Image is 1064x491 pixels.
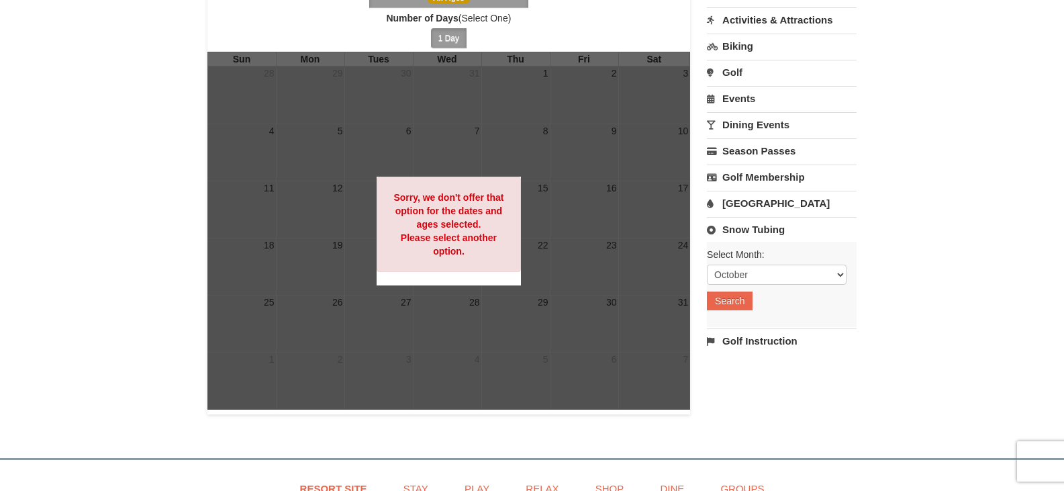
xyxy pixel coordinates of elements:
[707,34,857,58] a: Biking
[431,28,467,48] button: 1 Day
[386,13,458,24] strong: Number of Days
[707,112,857,137] a: Dining Events
[707,60,857,85] a: Golf
[393,192,503,257] strong: Sorry, we don't offer that option for the dates and ages selected. Please select another option.
[707,165,857,189] a: Golf Membership
[707,248,847,261] label: Select Month:
[707,86,857,111] a: Events
[207,11,691,25] label: (Select One)
[707,217,857,242] a: Snow Tubing
[707,292,753,310] button: Search
[707,191,857,216] a: [GEOGRAPHIC_DATA]
[707,7,857,32] a: Activities & Attractions
[707,138,857,163] a: Season Passes
[707,328,857,353] a: Golf Instruction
